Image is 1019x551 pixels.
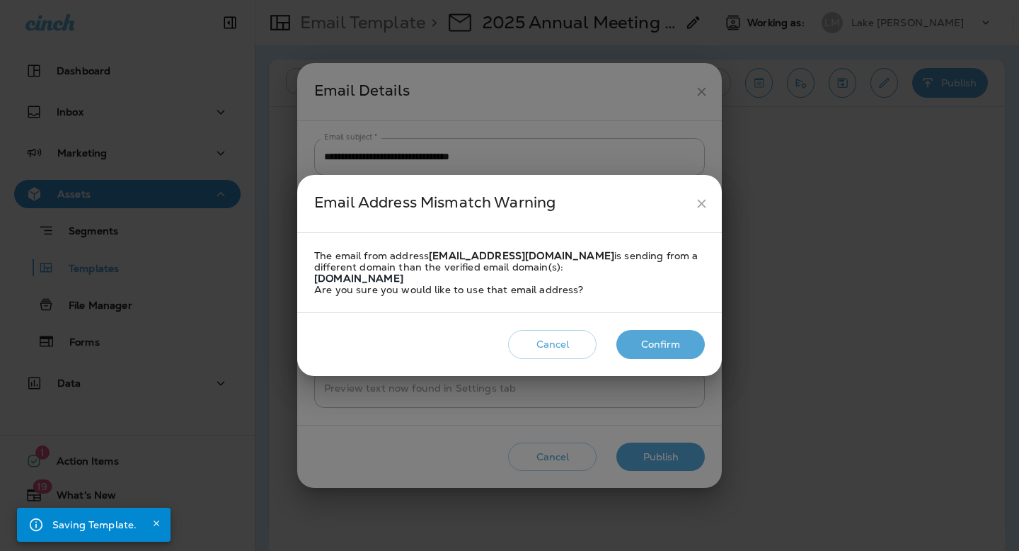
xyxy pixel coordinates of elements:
strong: [DOMAIN_NAME] [314,272,403,285]
div: The email from address is sending from a different domain than the verified email domain(s): Are ... [314,250,705,295]
button: close [689,191,715,217]
div: Saving Template. [52,512,137,538]
button: Close [148,515,165,532]
button: Cancel [508,330,597,359]
button: Confirm [616,330,705,359]
strong: [EMAIL_ADDRESS][DOMAIN_NAME] [429,249,614,262]
div: Email Address Mismatch Warning [314,191,689,217]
